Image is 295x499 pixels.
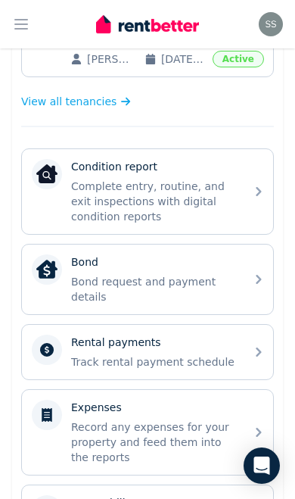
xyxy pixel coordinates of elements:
[71,400,122,415] p: Expenses
[22,325,273,379] a: Rental paymentsTrack rental payment schedule
[71,354,236,370] p: Track rental payment schedule
[161,51,203,67] span: [DATE] - [DATE]
[36,164,57,185] img: Condition report
[21,94,131,109] a: View all tenancies
[213,51,264,67] span: Active
[36,259,57,280] img: Bond
[22,149,273,234] a: Condition reportCondition reportComplete entry, routine, and exit inspections with digital condit...
[71,274,236,304] p: Bond request and payment details
[22,390,273,475] a: ExpensesRecord any expenses for your property and feed them into the reports
[21,94,116,109] span: View all tenancies
[22,245,273,314] a: BondBondBond request and payment details
[71,179,236,224] p: Complete entry, routine, and exit inspections with digital condition reports
[71,335,161,350] p: Rental payments
[87,51,129,67] span: [PERSON_NAME]
[71,159,157,174] p: Condition report
[259,12,283,36] img: Shiva Sapkota
[244,448,280,484] div: Open Intercom Messenger
[71,254,98,270] p: Bond
[71,419,236,465] p: Record any expenses for your property and feed them into the reports
[96,13,199,36] img: RentBetter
